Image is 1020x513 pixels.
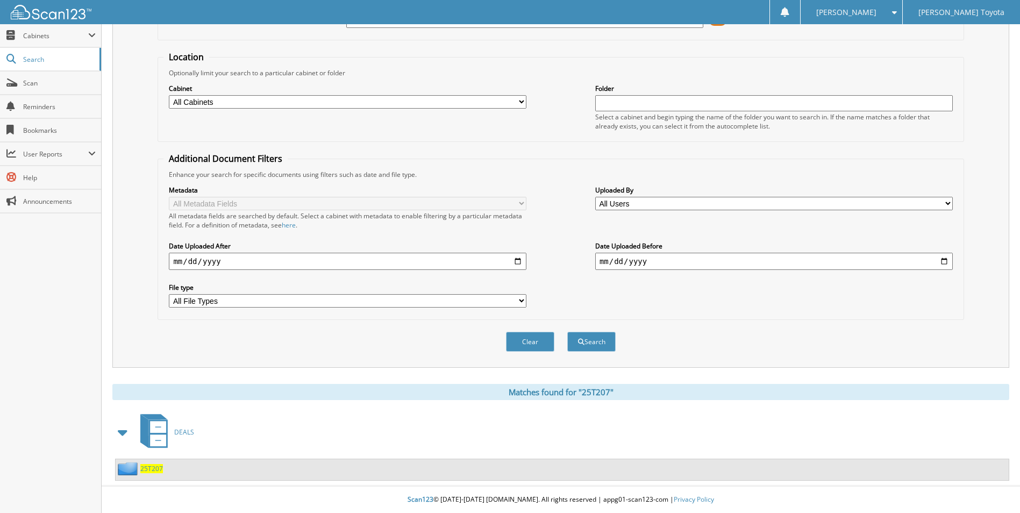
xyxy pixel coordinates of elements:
span: Scan [23,79,96,88]
a: here [282,220,296,230]
div: Select a cabinet and begin typing the name of the folder you want to search in. If the name match... [595,112,953,131]
legend: Additional Document Filters [163,153,288,165]
span: Announcements [23,197,96,206]
button: Clear [506,332,554,352]
span: Help [23,173,96,182]
span: Reminders [23,102,96,111]
span: DEALS [174,427,194,437]
label: Date Uploaded After [169,241,526,251]
label: Metadata [169,186,526,195]
iframe: Chat Widget [966,461,1020,513]
label: Cabinet [169,84,526,93]
span: [PERSON_NAME] Toyota [918,9,1004,16]
span: Cabinets [23,31,88,40]
img: scan123-logo-white.svg [11,5,91,19]
span: Scan123 [408,495,433,504]
div: © [DATE]-[DATE] [DOMAIN_NAME]. All rights reserved | appg01-scan123-com | [102,487,1020,513]
span: [PERSON_NAME] [816,9,876,16]
img: folder2.png [118,462,140,475]
input: start [169,253,526,270]
label: File type [169,283,526,292]
label: Date Uploaded Before [595,241,953,251]
span: Search [23,55,94,64]
div: Enhance your search for specific documents using filters such as date and file type. [163,170,958,179]
a: Privacy Policy [674,495,714,504]
a: DEALS [134,411,194,453]
button: Search [567,332,616,352]
input: end [595,253,953,270]
span: Bookmarks [23,126,96,135]
label: Uploaded By [595,186,953,195]
legend: Location [163,51,209,63]
div: All metadata fields are searched by default. Select a cabinet with metadata to enable filtering b... [169,211,526,230]
span: User Reports [23,149,88,159]
div: Matches found for "25T207" [112,384,1009,400]
label: Folder [595,84,953,93]
div: Optionally limit your search to a particular cabinet or folder [163,68,958,77]
a: 25T207 [140,464,163,473]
